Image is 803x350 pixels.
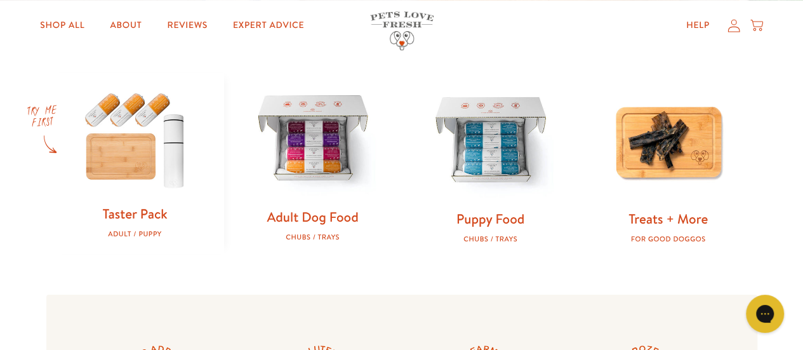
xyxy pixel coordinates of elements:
[157,13,218,38] a: Reviews
[30,13,95,38] a: Shop All
[370,11,434,50] img: Pets Love Fresh
[67,230,204,238] div: Adult / Puppy
[600,235,737,243] div: For good doggos
[740,290,790,337] iframe: Gorgias live chat messenger
[244,233,382,241] div: Chubs / Trays
[628,210,708,228] a: Treats + More
[102,205,167,223] a: Taster Pack
[267,208,358,226] a: Adult Dog Food
[223,13,314,38] a: Expert Advice
[422,235,559,243] div: Chubs / Trays
[676,13,720,38] a: Help
[100,13,152,38] a: About
[456,210,524,228] a: Puppy Food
